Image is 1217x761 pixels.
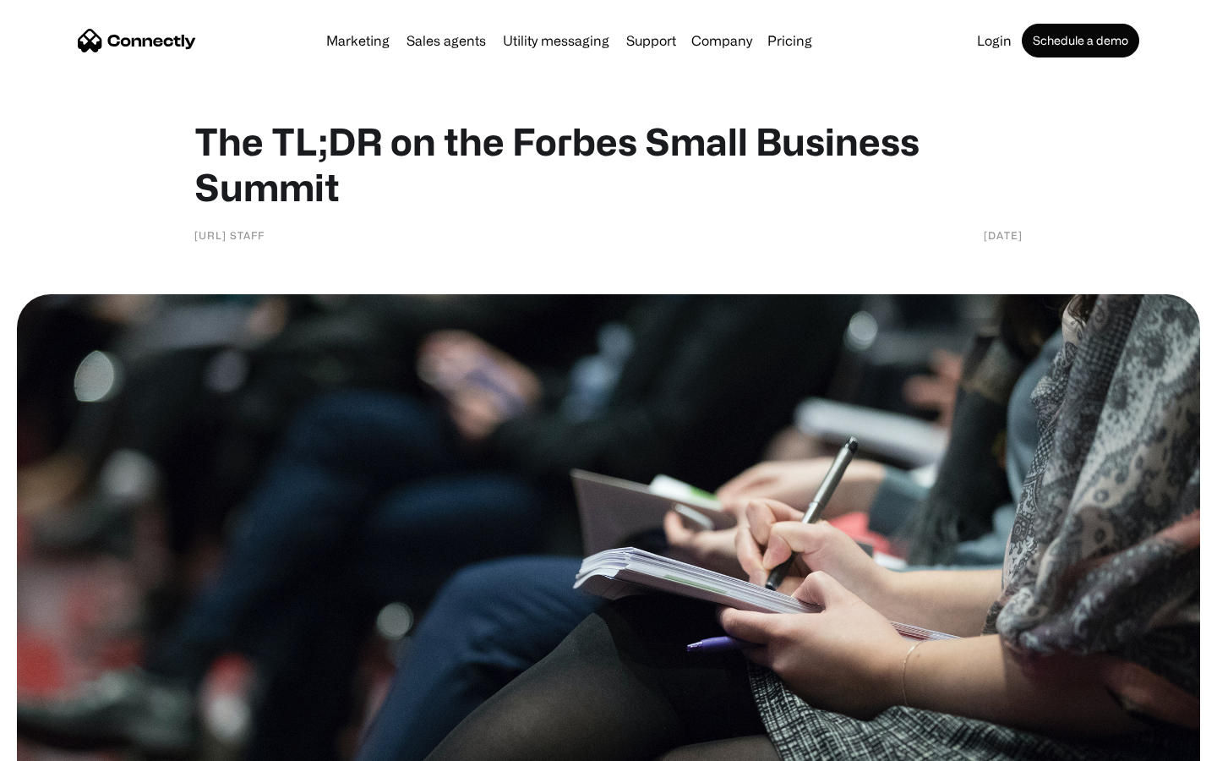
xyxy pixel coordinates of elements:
[970,34,1018,47] a: Login
[194,227,265,244] div: [URL] Staff
[691,29,752,52] div: Company
[984,227,1023,244] div: [DATE]
[319,34,396,47] a: Marketing
[34,731,101,755] ul: Language list
[496,34,616,47] a: Utility messaging
[619,34,683,47] a: Support
[194,118,1023,210] h1: The TL;DR on the Forbes Small Business Summit
[1022,24,1139,57] a: Schedule a demo
[17,731,101,755] aside: Language selected: English
[400,34,493,47] a: Sales agents
[761,34,819,47] a: Pricing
